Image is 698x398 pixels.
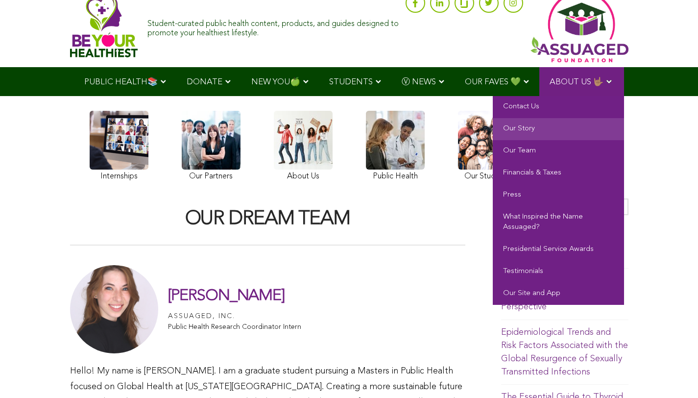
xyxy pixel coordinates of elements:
[402,78,436,86] span: Ⓥ NEWS
[550,78,603,86] span: ABOUT US 🤟🏽
[168,323,301,330] p: Public Health Research Coordinator Intern
[493,239,624,261] a: Presidential Service Awards
[501,328,628,376] a: Epidemiological Trends and Risk Factors Associated with the Global Resurgence of Sexually Transmi...
[493,261,624,283] a: Testimonials
[70,67,628,96] div: Navigation Menu
[168,287,301,305] h1: [PERSON_NAME]
[187,78,222,86] span: DONATE
[329,78,373,86] span: STUDENTS
[493,140,624,162] a: Our Team
[84,78,158,86] span: PUBLIC HEALTH📚
[493,118,624,140] a: Our Story
[493,283,624,305] a: Our Site and App
[493,184,624,206] a: Press
[251,78,300,86] span: NEW YOU🍏
[649,351,698,398] iframe: Chat Widget
[147,15,400,38] div: Student-curated public health content, products, and guides designed to promote your healthiest l...
[493,96,624,118] a: Contact Us
[70,208,465,230] h1: OUR DREAM TEAM
[493,162,624,184] a: Financials & Taxes
[70,265,158,353] img: rose-o’loughlin-assuaged-public-health
[168,310,235,323] div: Assuaged, Inc.
[493,206,624,239] a: What Inspired the Name Assuaged?
[465,78,521,86] span: OUR FAVES 💚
